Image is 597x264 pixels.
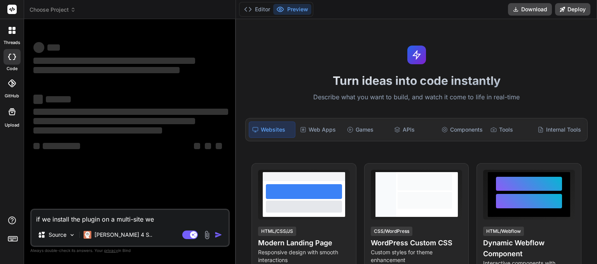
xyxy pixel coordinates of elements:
label: code [7,65,17,72]
div: HTML/CSS/JS [258,227,296,236]
span: ‌ [33,143,40,149]
div: Web Apps [297,121,342,138]
span: ‌ [43,143,80,149]
label: GitHub [5,93,19,99]
p: Responsive design with smooth interactions [258,248,350,264]
label: Upload [5,122,19,128]
button: Download [508,3,552,16]
p: Always double-check its answers. Your in Bind [30,247,230,254]
label: threads [3,39,20,46]
span: ‌ [46,96,71,102]
span: ‌ [33,42,44,53]
textarea: if we install the plugin on a multi-site we [31,210,229,224]
span: ‌ [33,95,43,104]
img: attachment [202,231,211,239]
h4: Modern Landing Page [258,238,350,248]
span: ‌ [194,143,200,149]
span: ‌ [33,118,195,124]
div: Games [344,121,389,138]
h1: Turn ideas into code instantly [241,74,592,88]
p: Custom styles for theme enhancement [371,248,463,264]
img: Pick Models [69,232,75,238]
div: Websites [249,121,295,138]
p: Describe what you want to build, and watch it come to life in real-time [241,92,592,102]
span: ‌ [33,109,228,115]
span: ‌ [205,143,211,149]
h4: Dynamic Webflow Component [483,238,575,259]
span: ‌ [33,127,162,134]
p: [PERSON_NAME] 4 S.. [94,231,152,239]
span: ‌ [216,143,222,149]
div: CSS/WordPress [371,227,412,236]
div: APIs [391,121,436,138]
p: Source [49,231,66,239]
button: Editor [241,4,273,15]
button: Preview [273,4,311,15]
h4: WordPress Custom CSS [371,238,463,248]
div: Internal Tools [534,121,584,138]
div: HTML/Webflow [483,227,524,236]
span: ‌ [33,67,180,73]
div: Components [438,121,486,138]
img: Claude 4 Sonnet [84,231,91,239]
span: privacy [104,248,118,253]
div: Tools [487,121,533,138]
span: ‌ [33,58,195,64]
span: Choose Project [30,6,76,14]
img: icon [215,231,222,239]
span: ‌ [47,44,60,51]
button: Deploy [555,3,590,16]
